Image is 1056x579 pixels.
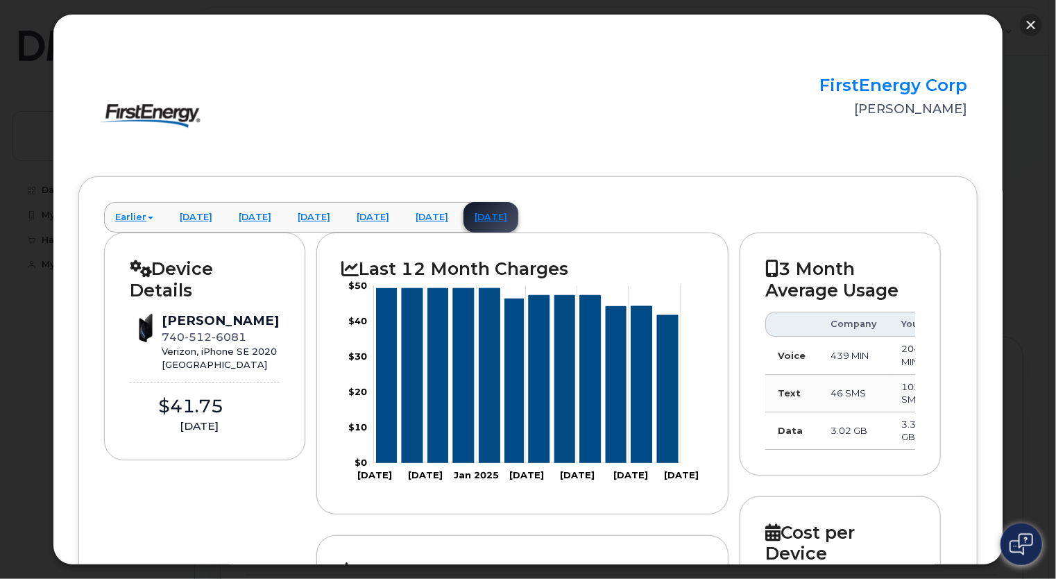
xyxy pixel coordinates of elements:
tspan: [DATE] [664,469,699,480]
tspan: [DATE] [510,469,545,480]
tspan: [DATE] [560,469,595,480]
td: 3.02 GB [818,412,889,450]
tspan: $10 [348,421,367,433]
td: 1022 SMS [889,375,939,412]
td: 3.3 GB [889,412,939,450]
h2: Cost per Device [765,522,914,564]
div: [DATE] [130,419,268,434]
div: $41.75 [130,394,251,419]
tspan: [DATE] [409,469,443,480]
tspan: $0 [355,457,367,468]
img: Open chat [1010,533,1033,555]
tspan: Jan 2025 [454,469,500,480]
tspan: [DATE] [614,469,649,480]
g: Series [377,289,679,464]
strong: Data [778,425,803,436]
td: 46 SMS [818,375,889,412]
g: Chart [348,280,699,480]
tspan: [DATE] [357,469,392,480]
